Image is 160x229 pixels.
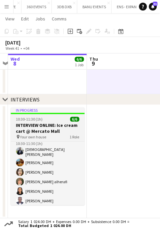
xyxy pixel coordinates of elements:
[21,0,52,13] button: 360 EVENTS
[149,3,157,11] a: 31
[11,107,84,205] app-job-card: In progress10:30-11:30 (1h)6/6INTERVIEW ONLINE: Ice cream cart @ Mercato Mall Your own house1 Rol...
[88,60,98,67] span: 9
[35,16,45,22] span: Jobs
[70,134,79,139] span: 1 Role
[52,0,77,13] button: 3DB DXB
[89,56,98,62] span: Thu
[16,117,43,122] span: 10:30-11:30 (1h)
[49,14,69,23] a: Comms
[11,135,84,207] app-card-role: Sales Executive6/610:30-11:30 (1h)[DEMOGRAPHIC_DATA][PERSON_NAME][PERSON_NAME][PERSON_NAME][PERSO...
[153,2,157,6] span: 31
[10,60,20,67] span: 8
[11,107,84,113] div: In progress
[77,0,112,13] button: BANU EVENTS
[11,122,84,134] h3: INTERVIEW ONLINE: Ice cream cart @ Mercato Mall
[18,14,31,23] a: Edit
[5,16,15,22] span: View
[21,16,29,22] span: Edit
[33,14,48,23] a: Jobs
[52,16,67,22] span: Comms
[14,220,131,228] div: Salary 1 024.00 DH + Expenses 0.00 DH + Subsistence 0.00 DH =
[75,57,84,62] span: 6/6
[11,56,20,62] span: Wed
[4,46,20,51] span: Week 41
[75,62,83,67] div: 1 Job
[70,117,79,122] span: 6/6
[5,39,45,46] div: [DATE]
[3,14,17,23] a: View
[11,96,40,103] div: INTERVIEWS
[20,134,46,139] span: Your own house
[18,224,129,228] span: Total Budgeted 1 024.00 DH
[23,46,29,51] div: +04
